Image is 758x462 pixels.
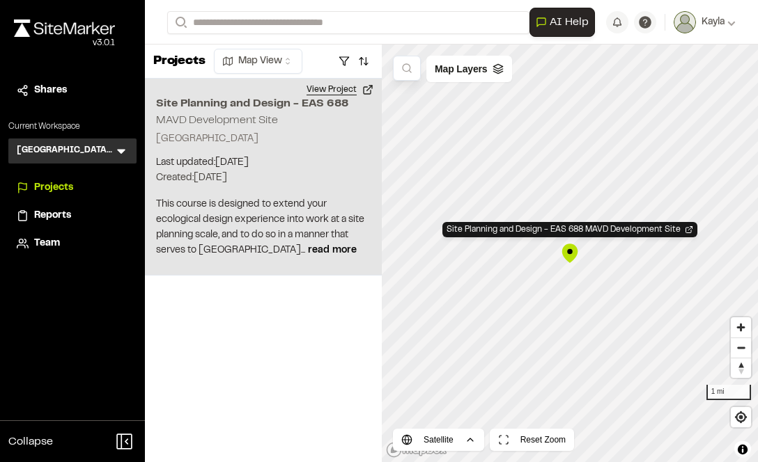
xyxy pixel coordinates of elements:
p: Last updated: [DATE] [156,155,371,170]
span: read more [308,246,357,255]
button: Zoom out [731,337,751,358]
span: Map Layers [435,61,487,77]
p: Current Workspace [8,120,137,133]
button: View Project [298,79,382,101]
p: Projects [153,52,206,71]
span: Collapse [8,433,53,450]
a: Projects [17,180,128,196]
img: rebrand.png [14,19,115,37]
a: Team [17,236,128,251]
button: Toggle attribution [734,441,751,458]
p: This course is designed to extend your ecological design experience into work at a site planning ... [156,197,371,258]
p: Created: [DATE] [156,170,371,186]
span: Reports [34,208,71,223]
span: AI Help [550,14,589,31]
button: Satellite [393,429,484,451]
a: Shares [17,83,128,98]
span: Team [34,236,60,251]
span: Kayla [702,15,725,30]
h2: MAVD Development Site [156,115,278,125]
span: Projects [34,180,73,196]
p: [GEOGRAPHIC_DATA] [156,132,371,147]
div: Oh geez...please don't... [14,37,115,49]
button: Search [167,11,192,34]
span: Shares [34,83,67,98]
button: Reset bearing to north [731,358,751,378]
div: 1 mi [706,385,751,400]
button: Open AI Assistant [529,8,595,37]
h2: Site Planning and Design - EAS 688 [156,95,371,112]
a: Reports [17,208,128,223]
div: Open Project [442,222,697,237]
a: Mapbox logo [386,442,447,458]
button: Find my location [731,407,751,427]
div: Map marker [559,243,580,264]
h3: [GEOGRAPHIC_DATA][US_STATE] SEAS-EAS 688 Site Planning and Design [17,144,114,158]
img: User [674,11,696,33]
canvas: Map [382,45,758,462]
div: Open AI Assistant [529,8,601,37]
button: Kayla [674,11,736,33]
button: Reset Zoom [490,429,574,451]
span: Reset bearing to north [731,358,751,378]
button: Zoom in [731,317,751,337]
